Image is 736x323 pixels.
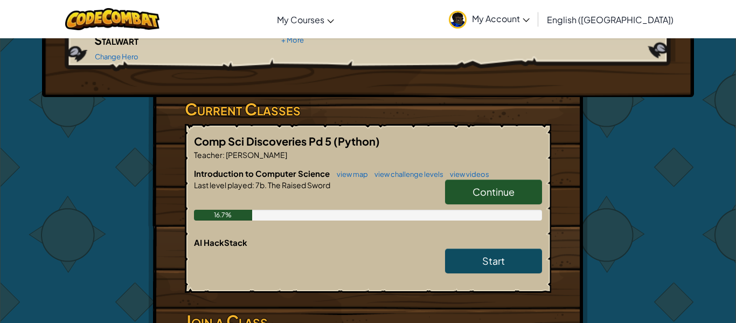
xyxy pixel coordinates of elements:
[254,180,267,190] span: 7b.
[281,36,304,44] a: + More
[194,210,252,221] div: 16.7%
[443,2,535,36] a: My Account
[449,11,467,29] img: avatar
[194,180,252,190] span: Last level played
[194,237,247,248] span: AI HackStack
[267,180,330,190] span: The Raised Sword
[65,8,159,30] img: CodeCombat logo
[95,52,138,61] a: Change Hero
[194,150,223,160] span: Teacher
[194,134,334,148] span: Comp Sci Discoveries Pd 5
[445,249,542,273] a: Start
[334,134,380,148] span: (Python)
[472,13,530,24] span: My Account
[194,168,331,178] span: Introduction to Computer Science
[277,14,324,25] span: My Courses
[272,5,339,34] a: My Courses
[482,255,505,267] span: Start
[252,180,254,190] span: :
[225,150,287,160] span: [PERSON_NAME]
[369,170,443,178] a: view challenge levels
[547,14,673,25] span: English ([GEOGRAPHIC_DATA])
[541,5,679,34] a: English ([GEOGRAPHIC_DATA])
[223,150,225,160] span: :
[473,185,515,198] span: Continue
[445,170,489,178] a: view videos
[331,170,368,178] a: view map
[185,97,551,121] h3: Current Classes
[94,32,138,47] span: Stalwart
